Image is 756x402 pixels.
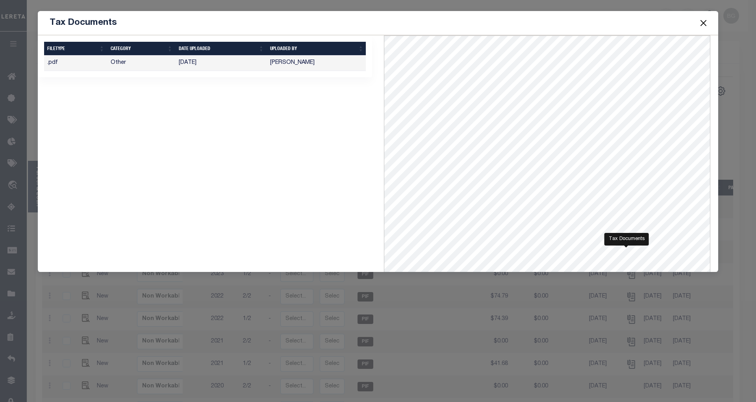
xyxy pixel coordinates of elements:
[44,56,107,71] td: .pdf
[176,42,267,56] th: Date Uploaded: activate to sort column ascending
[107,56,176,71] td: Other
[44,42,107,56] th: FileType: activate to sort column ascending
[176,56,267,71] td: [DATE]
[107,42,176,56] th: CATEGORY: activate to sort column ascending
[267,42,367,56] th: Uploaded By: activate to sort column ascending
[604,233,649,246] div: Tax Documents
[267,56,367,71] td: [PERSON_NAME]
